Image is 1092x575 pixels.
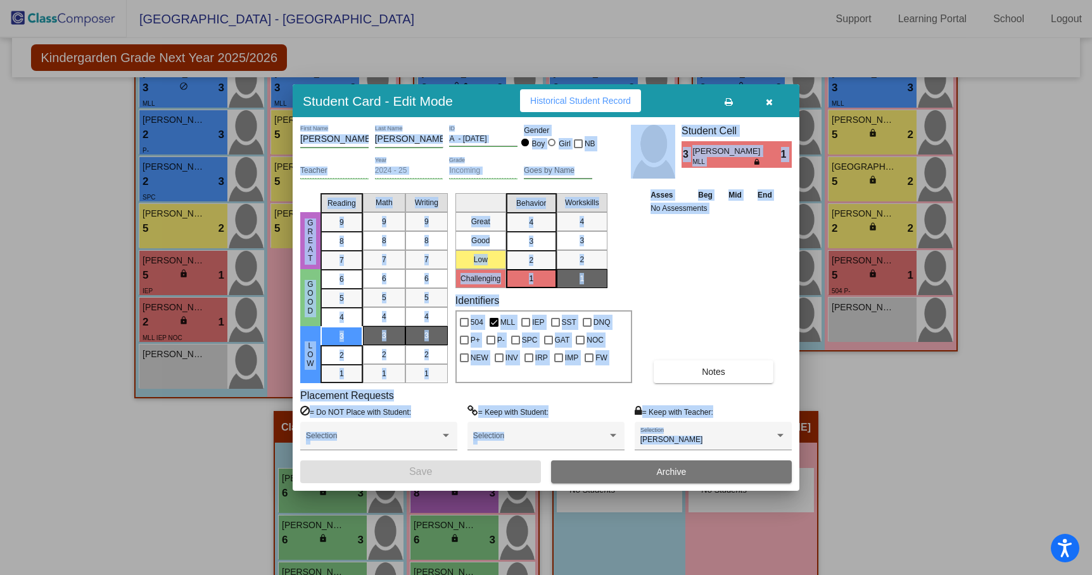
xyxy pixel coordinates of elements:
span: 9 [340,217,344,228]
span: 6 [340,274,344,285]
mat-label: Gender [524,125,592,136]
span: 8 [382,235,386,246]
span: Math [376,197,393,208]
span: Notes [702,367,725,377]
span: 5 [424,292,429,303]
span: 3 [424,330,429,341]
span: 4 [340,312,344,323]
input: grade [449,167,517,175]
span: 3 [382,330,386,341]
span: NB [585,136,595,151]
button: Historical Student Record [520,89,641,112]
span: P- [497,332,505,348]
span: 1 [781,147,792,162]
span: IRP [535,350,548,365]
button: Archive [551,460,792,483]
span: 7 [424,254,429,265]
span: 1 [424,368,429,379]
span: 2 [529,255,533,266]
label: = Do NOT Place with Student: [300,405,411,418]
span: 3 [580,235,584,246]
span: SST [562,315,576,330]
button: Notes [654,360,773,383]
span: MLL [500,315,515,330]
input: goes by name [524,167,592,175]
input: Enter ID [449,135,517,144]
span: 3 [682,147,692,162]
span: NEW [471,350,488,365]
span: 6 [424,273,429,284]
span: 1 [580,273,584,284]
span: Save [409,466,432,477]
span: Great [305,218,316,263]
span: Archive [657,467,687,477]
th: Beg [690,188,720,202]
span: 1 [340,368,344,379]
span: Good [305,280,316,315]
h3: Student Card - Edit Mode [303,93,453,109]
span: 7 [382,254,386,265]
button: Save [300,460,541,483]
span: 3 [529,236,533,247]
div: Boy [531,138,545,149]
span: 2 [580,254,584,265]
span: 4 [424,311,429,322]
th: Mid [721,188,749,202]
span: 1 [382,368,386,379]
span: 8 [424,235,429,246]
span: 9 [424,216,429,227]
span: 4 [529,217,533,228]
span: GAT [555,332,570,348]
th: Asses [647,188,690,202]
span: Low [305,341,316,368]
span: 2 [424,349,429,360]
span: Workskills [565,197,599,208]
span: IEP [532,315,544,330]
label: = Keep with Student: [467,405,549,418]
span: MLL [692,157,754,167]
span: [PERSON_NAME] [640,435,703,444]
span: Historical Student Record [530,96,631,106]
span: Behavior [516,198,546,209]
span: NOC [587,332,604,348]
label: = Keep with Teacher: [635,405,713,418]
span: 2 [340,350,344,361]
span: P+ [471,332,480,348]
span: 1 [529,273,533,284]
input: teacher [300,167,369,175]
span: Writing [415,197,438,208]
th: End [749,188,780,202]
span: 4 [382,311,386,322]
span: DNQ [594,315,611,330]
span: 5 [382,292,386,303]
span: 2 [382,349,386,360]
span: [PERSON_NAME] [PERSON_NAME] [692,145,763,158]
span: 5 [340,293,344,304]
span: 4 [580,216,584,227]
span: SPC [522,332,538,348]
span: 6 [382,273,386,284]
label: Placement Requests [300,389,394,401]
span: IMP [565,350,578,365]
span: FW [595,350,607,365]
span: 504 [471,315,483,330]
span: INV [505,350,518,365]
span: 3 [340,331,344,342]
span: 8 [340,236,344,247]
td: No Assessments [647,202,780,215]
h3: Student Cell [682,125,792,137]
label: Identifiers [455,294,499,306]
span: 9 [382,216,386,227]
span: Reading [327,198,356,209]
span: 7 [340,255,344,266]
input: year [375,167,443,175]
div: Girl [558,138,571,149]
